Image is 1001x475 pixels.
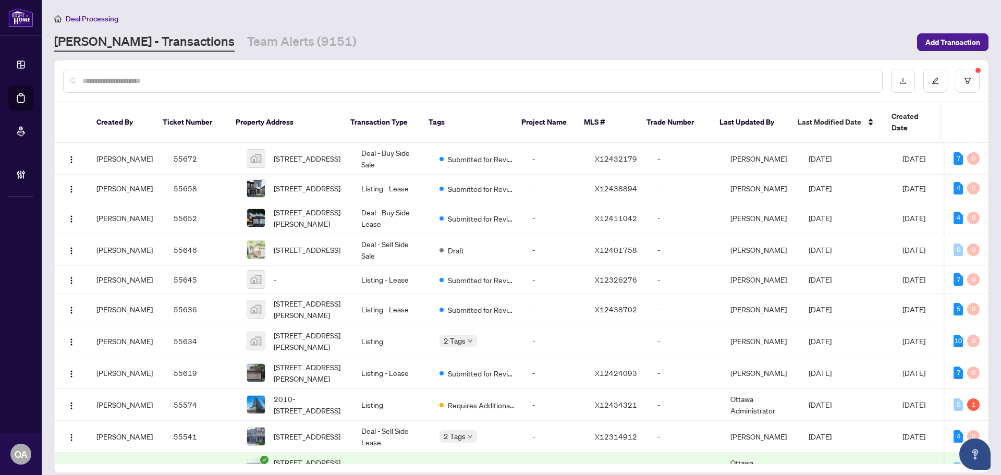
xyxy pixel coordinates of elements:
span: [DATE] [902,368,925,377]
td: Listing - Lease [353,294,431,325]
th: Transaction Type [342,102,420,143]
td: - [524,234,587,266]
span: Submitted for Review [448,274,516,286]
span: [PERSON_NAME] [96,305,153,314]
span: X12436351 [595,464,637,473]
td: - [524,294,587,325]
span: Submitted for Review [448,183,516,194]
span: X12401758 [595,245,637,254]
td: - [649,389,722,421]
span: Created Date [892,111,935,133]
img: Logo [67,276,76,285]
img: thumbnail-img [247,271,265,288]
td: - [649,294,722,325]
span: [PERSON_NAME] [96,432,153,441]
span: [STREET_ADDRESS] [274,182,340,194]
td: - [649,266,722,294]
div: 1 [967,398,980,411]
div: 4 [954,212,963,224]
span: download [899,77,907,84]
span: [STREET_ADDRESS] [274,431,340,442]
td: - [524,421,587,453]
th: Project Name [513,102,576,143]
td: - [649,175,722,202]
span: X12438894 [595,184,637,193]
span: [DATE] [809,432,832,441]
span: [DATE] [902,184,925,193]
button: Logo [63,428,80,445]
td: - [524,389,587,421]
span: [DATE] [902,464,925,473]
img: thumbnail-img [247,241,265,259]
td: - [649,421,722,453]
button: Logo [63,180,80,197]
td: Deal - Sell Side Sale [353,234,431,266]
span: Approved [448,463,480,474]
img: thumbnail-img [247,300,265,318]
span: Last Modified Date [798,116,861,128]
img: Logo [67,247,76,255]
span: [DATE] [902,400,925,409]
td: - [649,325,722,357]
span: home [54,15,62,22]
span: - [274,274,276,285]
button: download [891,69,915,93]
th: Created Date [883,102,956,143]
td: 55574 [165,389,238,421]
span: check-circle [260,456,268,464]
td: 55652 [165,202,238,234]
span: [DATE] [902,213,925,223]
span: [DATE] [809,213,832,223]
button: Logo [63,333,80,349]
span: 2 Tags [444,430,466,442]
span: X12424093 [595,368,637,377]
td: - [524,143,587,175]
td: 55541 [165,421,238,453]
span: Add Transaction [925,34,980,51]
span: [STREET_ADDRESS] [274,153,340,164]
span: down [468,338,473,344]
span: [DATE] [902,432,925,441]
td: Listing - Lease [353,175,431,202]
span: down [468,434,473,439]
div: 7 [954,367,963,379]
button: Open asap [959,439,991,470]
a: [PERSON_NAME] - Transactions [54,33,235,52]
span: edit [932,77,939,84]
img: logo [8,8,33,27]
div: 4 [954,430,963,443]
td: Deal - Sell Side Lease [353,421,431,453]
button: Logo [63,150,80,167]
td: - [524,202,587,234]
button: Logo [63,241,80,258]
td: [PERSON_NAME] [722,234,800,266]
div: 0 [967,212,980,224]
div: 0 [967,243,980,256]
span: Submitted for Review [448,304,516,315]
span: OA [15,447,28,461]
td: 55658 [165,175,238,202]
span: [STREET_ADDRESS][PERSON_NAME] [274,330,345,352]
a: Team Alerts (9151) [247,33,357,52]
td: Deal - Buy Side Sale [353,143,431,175]
img: Logo [67,306,76,314]
td: - [649,234,722,266]
div: 0 [954,462,963,474]
button: Logo [63,364,80,381]
td: Listing - Lease [353,266,431,294]
span: Submitted for Review [448,368,516,379]
td: [PERSON_NAME] [722,325,800,357]
span: X12434321 [595,400,637,409]
td: [PERSON_NAME] [722,294,800,325]
td: [PERSON_NAME] [722,175,800,202]
td: - [524,266,587,294]
span: [PERSON_NAME] [96,184,153,193]
div: 7 [954,152,963,165]
td: - [524,325,587,357]
span: [DATE] [809,305,832,314]
button: Logo [63,271,80,288]
div: 0 [967,430,980,443]
div: 7 [954,273,963,286]
span: Submitted for Review [448,213,516,224]
img: thumbnail-img [247,396,265,413]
